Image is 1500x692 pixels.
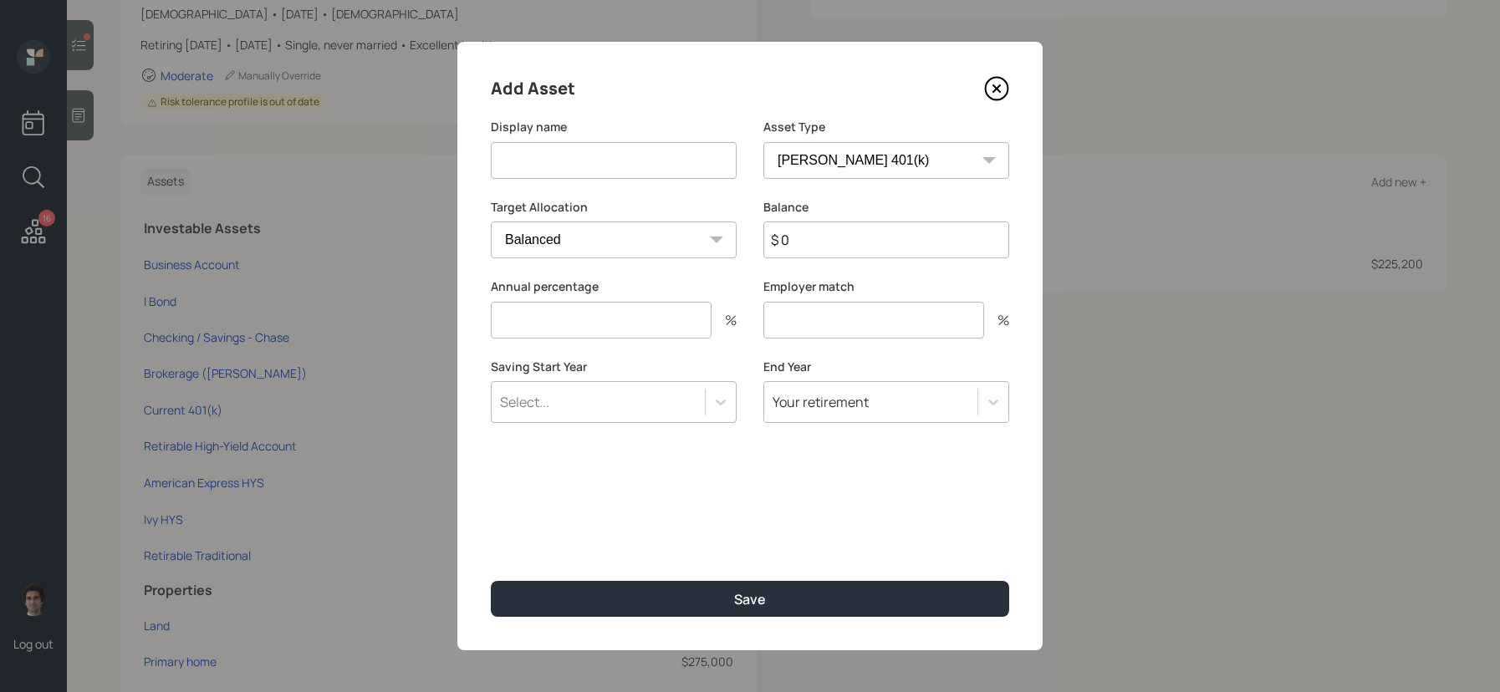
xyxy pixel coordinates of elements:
[763,119,1009,135] label: Asset Type
[491,199,737,216] label: Target Allocation
[763,359,1009,375] label: End Year
[712,313,737,327] div: %
[763,278,1009,295] label: Employer match
[773,393,869,411] div: Your retirement
[734,590,766,608] div: Save
[491,581,1009,617] button: Save
[491,278,737,295] label: Annual percentage
[984,313,1009,327] div: %
[491,359,737,375] label: Saving Start Year
[500,393,549,411] div: Select...
[491,75,575,102] h4: Add Asset
[491,119,737,135] label: Display name
[763,199,1009,216] label: Balance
